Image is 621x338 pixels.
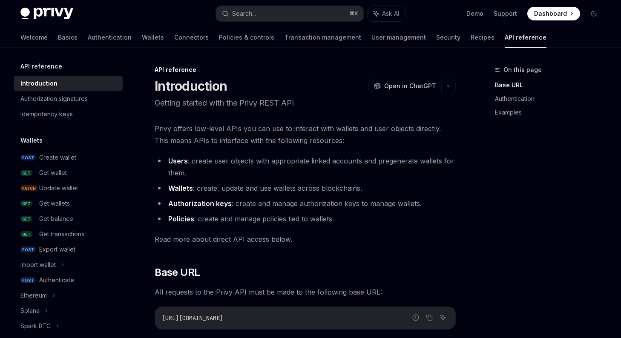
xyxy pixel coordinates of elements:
[587,7,601,20] button: Toggle dark mode
[155,78,227,94] h1: Introduction
[14,91,123,106] a: Authorization signatures
[20,290,47,301] div: Ethereum
[155,182,456,194] li: : create, update and use wallets across blockchains.
[20,27,48,48] a: Welcome
[20,109,73,119] div: Idempotency keys
[20,277,36,284] span: POST
[155,266,200,279] span: Base URL
[168,215,194,223] strong: Policies
[216,6,363,21] button: Search...⌘K
[58,27,78,48] a: Basics
[174,27,209,48] a: Connectors
[232,9,256,19] div: Search...
[410,312,421,323] button: Report incorrect code
[14,242,123,257] a: POSTExport wallet
[384,82,436,90] span: Open in ChatGPT
[155,233,456,245] span: Read more about direct API access below.
[155,123,456,146] span: Privy offers low-level APIs you can use to interact with wallets and user objects directly. This ...
[505,27,546,48] a: API reference
[20,216,32,222] span: GET
[349,10,358,17] span: ⌘ K
[471,27,494,48] a: Recipes
[466,9,483,18] a: Demo
[495,106,607,119] a: Examples
[20,201,32,207] span: GET
[371,27,426,48] a: User management
[20,231,32,238] span: GET
[20,94,88,104] div: Authorization signatures
[20,170,32,176] span: GET
[39,152,76,163] div: Create wallet
[155,155,456,179] li: : create user objects with appropriate linked accounts and pregenerate wallets for them.
[285,27,361,48] a: Transaction management
[14,196,123,211] a: GETGet wallets
[20,246,36,253] span: POST
[39,214,73,224] div: Get balance
[14,180,123,196] a: PATCHUpdate wallet
[20,78,57,89] div: Introduction
[155,66,456,74] div: API reference
[155,286,456,298] span: All requests to the Privy API must be made to the following base URL:
[20,135,43,146] h5: Wallets
[14,150,123,165] a: POSTCreate wallet
[368,6,405,21] button: Ask AI
[39,275,74,285] div: Authenticate
[14,211,123,226] a: GETGet balance
[14,106,123,122] a: Idempotency keys
[14,165,123,180] a: GETGet wallet
[20,306,40,316] div: Solana
[142,27,164,48] a: Wallets
[20,61,62,72] h5: API reference
[20,155,36,161] span: POST
[527,7,580,20] a: Dashboard
[503,65,542,75] span: On this page
[436,27,460,48] a: Security
[20,185,37,192] span: PATCH
[168,184,193,192] strong: Wallets
[368,79,441,93] button: Open in ChatGPT
[437,312,448,323] button: Ask AI
[219,27,274,48] a: Policies & controls
[494,9,517,18] a: Support
[382,9,399,18] span: Ask AI
[20,8,73,20] img: dark logo
[495,92,607,106] a: Authentication
[155,198,456,209] li: : create and manage authorization keys to manage wallets.
[14,272,123,288] a: POSTAuthenticate
[424,312,435,323] button: Copy the contents from the code block
[155,97,456,109] p: Getting started with the Privy REST API
[20,321,51,331] div: Spark BTC
[168,157,188,165] strong: Users
[88,27,132,48] a: Authentication
[39,183,78,193] div: Update wallet
[534,9,567,18] span: Dashboard
[495,78,607,92] a: Base URL
[39,198,70,209] div: Get wallets
[14,76,123,91] a: Introduction
[39,168,67,178] div: Get wallet
[168,199,232,208] strong: Authorization keys
[162,314,223,322] span: [URL][DOMAIN_NAME]
[39,229,84,239] div: Get transactions
[20,260,56,270] div: Import wallet
[14,226,123,242] a: GETGet transactions
[155,213,456,225] li: : create and manage policies tied to wallets.
[39,244,75,255] div: Export wallet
